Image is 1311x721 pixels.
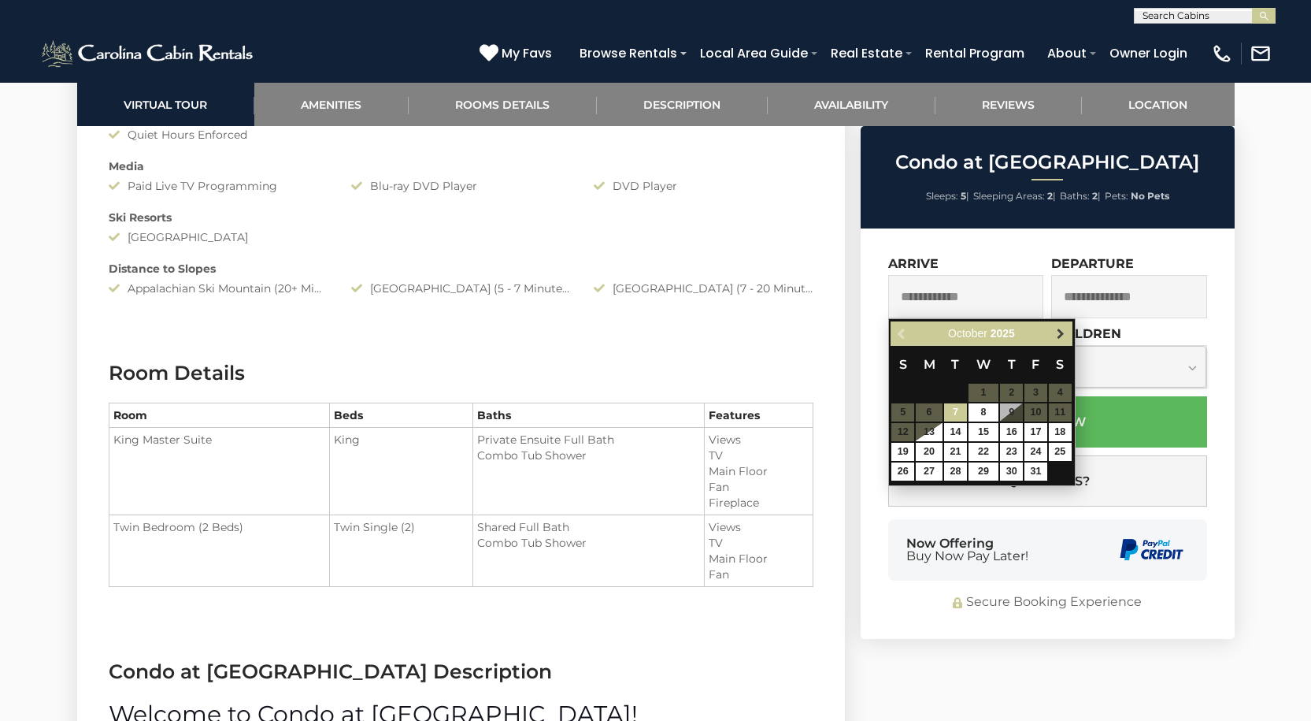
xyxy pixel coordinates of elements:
a: 27 [916,463,943,481]
div: DVD Player [582,178,824,194]
span: Saturday [1056,357,1064,372]
a: Rental Program [917,39,1032,67]
a: 21 [944,443,967,461]
a: Virtual Tour [77,83,254,126]
a: 29 [968,463,998,481]
div: Blu-ray DVD Player [339,178,582,194]
span: Buy Now Pay Later! [906,550,1028,563]
label: Departure [1051,256,1134,271]
div: Media [97,158,825,174]
li: Fan [709,479,808,495]
strong: 2 [1092,190,1098,202]
a: 20 [916,443,943,461]
li: Main Floor [709,463,808,479]
span: Friday [1031,357,1039,372]
th: Features [705,403,813,428]
span: October [948,327,987,340]
a: 7 [944,403,967,422]
td: Twin Bedroom (2 Beds) [109,515,329,587]
span: Tuesday [951,357,959,372]
div: Quiet Hours Enforced [97,127,339,143]
a: 23 [1000,443,1023,461]
span: Sleeping Areas: [973,190,1045,202]
a: Browse Rentals [572,39,685,67]
a: 28 [944,463,967,481]
li: Fireplace [709,495,808,511]
a: Availability [768,83,935,126]
a: Location [1082,83,1235,126]
a: 13 [916,423,943,441]
li: Views [709,519,808,535]
a: Rooms Details [409,83,597,126]
li: | [1060,186,1101,206]
strong: No Pets [1131,190,1169,202]
li: Combo Tub Shower [477,448,701,463]
span: Wednesday [976,357,991,372]
span: Twin Single (2) [334,520,415,534]
a: 15 [968,423,998,441]
a: About [1039,39,1094,67]
a: Amenities [254,83,409,126]
div: Appalachian Ski Mountain (20+ Minute Drive) [97,281,339,296]
li: TV [709,535,808,551]
span: Thursday [1008,357,1016,372]
span: Sleeps: [926,190,958,202]
a: My Favs [480,43,556,64]
a: 17 [1024,423,1047,441]
a: Owner Login [1102,39,1195,67]
a: 14 [944,423,967,441]
td: King Master Suite [109,428,329,515]
th: Baths [472,403,705,428]
span: Sunday [899,357,907,372]
div: [GEOGRAPHIC_DATA] [97,229,339,245]
span: Next [1054,328,1067,340]
a: Local Area Guide [692,39,816,67]
a: 16 [1000,423,1023,441]
img: phone-regular-white.png [1211,43,1233,65]
li: Shared Full Bath [477,519,701,535]
div: [GEOGRAPHIC_DATA] (7 - 20 Minute Drive) [582,281,824,296]
div: Now Offering [906,537,1028,563]
a: Real Estate [823,39,910,67]
th: Beds [329,403,472,428]
h3: Condo at [GEOGRAPHIC_DATA] Description [109,658,813,686]
li: Views [709,432,808,448]
a: 8 [968,403,998,422]
li: | [973,186,1056,206]
a: Reviews [935,83,1082,126]
h2: Condo at [GEOGRAPHIC_DATA] [865,152,1231,173]
a: Description [597,83,768,126]
div: Ski Resorts [97,210,825,225]
a: 19 [891,443,914,461]
label: Arrive [888,256,939,271]
strong: 2 [1047,190,1053,202]
a: 25 [1049,443,1072,461]
a: Next [1051,324,1071,344]
li: | [926,186,969,206]
a: 22 [968,443,998,461]
th: Room [109,403,329,428]
img: mail-regular-white.png [1250,43,1272,65]
strong: 5 [961,190,966,202]
div: Secure Booking Experience [888,593,1207,611]
span: King [334,433,360,447]
div: [GEOGRAPHIC_DATA] (5 - 7 Minute Drive) [339,281,582,296]
div: Paid Live TV Programming [97,178,339,194]
li: TV [709,448,808,463]
a: 24 [1024,443,1047,461]
a: 26 [891,463,914,481]
img: White-1-2.png [39,38,257,69]
a: 18 [1049,423,1072,441]
label: Children [1051,326,1121,341]
h3: Room Details [109,359,813,387]
li: Main Floor [709,551,808,567]
a: 31 [1024,463,1047,481]
div: Distance to Slopes [97,261,825,277]
span: Baths: [1060,190,1090,202]
span: Pets: [1105,190,1128,202]
a: 30 [1000,463,1023,481]
li: Fan [709,567,808,582]
span: My Favs [502,43,552,63]
span: Monday [924,357,935,372]
span: 2025 [991,327,1015,340]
